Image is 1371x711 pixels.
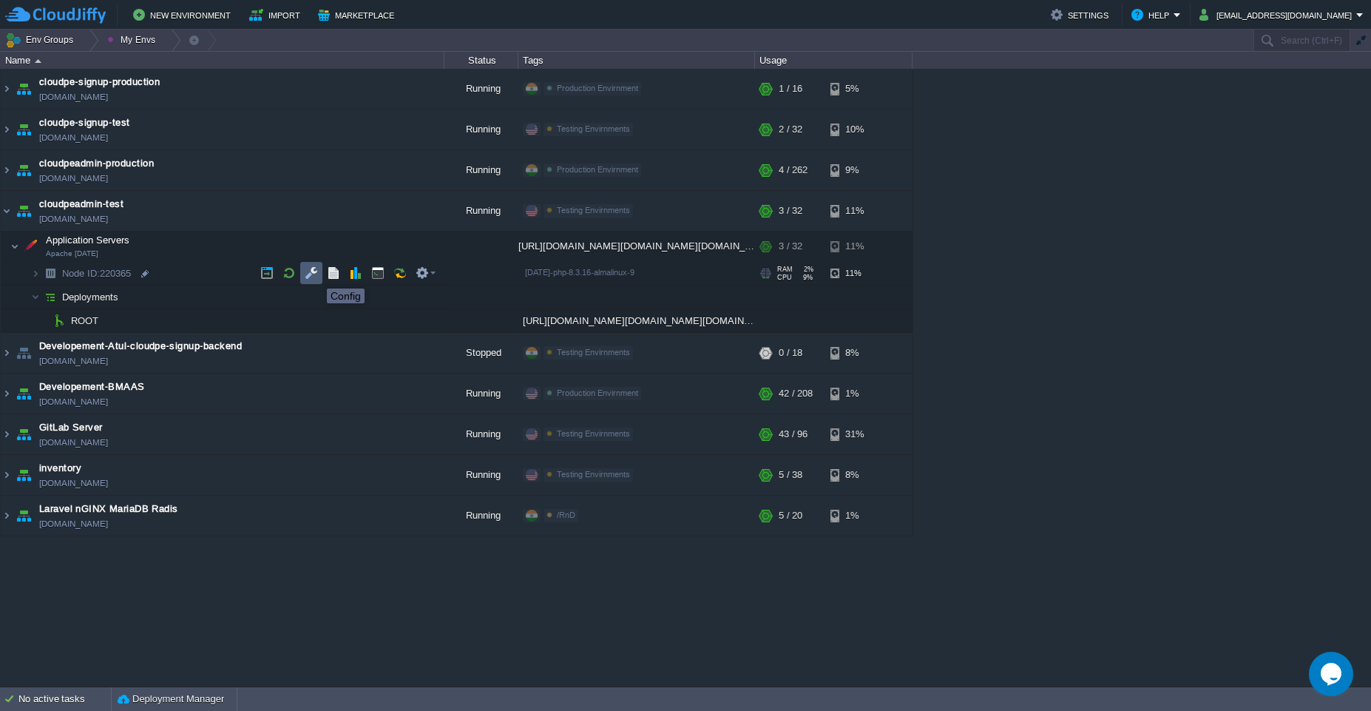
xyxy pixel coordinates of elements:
[830,232,879,261] div: 11%
[1,374,13,414] img: AMDAwAAAACH5BAEAAAAALAAAAAABAAEAAAICRAEAOw==
[779,455,802,495] div: 5 / 38
[830,109,879,149] div: 10%
[118,692,224,707] button: Deployment Manager
[13,374,34,414] img: AMDAwAAAACH5BAEAAAAALAAAAAABAAEAAAICRAEAOw==
[777,274,792,281] span: CPU
[444,374,518,414] div: Running
[444,150,518,190] div: Running
[444,496,518,536] div: Running
[39,197,123,212] a: cloudpeadmin-test
[557,124,630,133] span: Testing Envirnments
[830,69,879,109] div: 5%
[13,455,34,495] img: AMDAwAAAACH5BAEAAAAALAAAAAABAAEAAAICRAEAOw==
[1309,652,1356,696] iframe: chat widget
[1,455,13,495] img: AMDAwAAAACH5BAEAAAAALAAAAAABAAEAAAICRAEAOw==
[13,150,34,190] img: AMDAwAAAACH5BAEAAAAALAAAAAABAAEAAAICRAEAOw==
[557,84,638,92] span: Production Envirnment
[40,309,49,332] img: AMDAwAAAACH5BAEAAAAALAAAAAABAAEAAAICRAEAOw==
[39,115,130,130] span: cloudpe-signup-test
[13,109,34,149] img: AMDAwAAAACH5BAEAAAAALAAAAAABAAEAAAICRAEAOw==
[318,6,399,24] button: Marketplace
[39,516,108,531] a: [DOMAIN_NAME]
[557,429,630,438] span: Testing Envirnments
[779,69,802,109] div: 1 / 16
[444,191,518,231] div: Running
[44,234,132,246] span: Application Servers
[444,455,518,495] div: Running
[444,414,518,454] div: Running
[557,165,638,174] span: Production Envirnment
[1131,6,1174,24] button: Help
[779,232,802,261] div: 3 / 32
[20,232,41,261] img: AMDAwAAAACH5BAEAAAAALAAAAAABAAEAAAICRAEAOw==
[830,496,879,536] div: 1%
[779,150,808,190] div: 4 / 262
[107,30,160,50] button: My Envs
[444,333,518,373] div: Stopped
[445,52,518,69] div: Status
[39,476,108,491] a: [DOMAIN_NAME]
[44,235,132,246] a: Application ServersApache [DATE]
[5,30,78,50] button: Env Groups
[779,414,808,454] div: 43 / 96
[31,286,40,309] img: AMDAwAAAACH5BAEAAAAALAAAAAABAAEAAAICRAEAOw==
[39,461,81,476] a: inventory
[18,687,111,711] div: No active tasks
[39,156,154,171] a: cloudpeadmin-production
[39,339,242,354] span: Developement-Atul-cloudpe-signup-backend
[779,191,802,231] div: 3 / 32
[830,414,879,454] div: 31%
[61,267,133,280] a: Node ID:220365
[777,266,793,273] span: RAM
[39,502,178,516] a: Laravel nGINX MariaDB Radis
[779,374,813,414] div: 42 / 208
[1199,6,1356,24] button: [EMAIL_ADDRESS][DOMAIN_NAME]
[1,414,13,454] img: AMDAwAAAACH5BAEAAAAALAAAAAABAAEAAAICRAEAOw==
[39,130,108,145] a: [DOMAIN_NAME]
[39,420,103,435] span: GitLab Server
[39,394,108,409] a: [DOMAIN_NAME]
[1051,6,1113,24] button: Settings
[1,69,13,109] img: AMDAwAAAACH5BAEAAAAALAAAAAABAAEAAAICRAEAOw==
[1,150,13,190] img: AMDAwAAAACH5BAEAAAAALAAAAAABAAEAAAICRAEAOw==
[557,510,575,519] span: /RnD
[39,171,108,186] a: [DOMAIN_NAME]
[557,206,630,215] span: Testing Envirnments
[525,268,634,277] span: [DATE]-php-8.3.16-almalinux-9
[39,354,108,368] a: [DOMAIN_NAME]
[39,380,145,394] a: Developement-BMAAS
[830,191,879,231] div: 11%
[830,262,879,285] div: 11%
[830,333,879,373] div: 8%
[13,333,34,373] img: AMDAwAAAACH5BAEAAAAALAAAAAABAAEAAAICRAEAOw==
[519,52,754,69] div: Tags
[557,348,630,357] span: Testing Envirnments
[444,69,518,109] div: Running
[1,333,13,373] img: AMDAwAAAACH5BAEAAAAALAAAAAABAAEAAAICRAEAOw==
[39,75,160,90] a: cloudpe-signup-production
[39,90,108,104] a: [DOMAIN_NAME]
[249,6,305,24] button: Import
[1,52,444,69] div: Name
[779,496,802,536] div: 5 / 20
[70,314,101,327] a: ROOT
[1,496,13,536] img: AMDAwAAAACH5BAEAAAAALAAAAAABAAEAAAICRAEAOw==
[1,109,13,149] img: AMDAwAAAACH5BAEAAAAALAAAAAABAAEAAAICRAEAOw==
[13,191,34,231] img: AMDAwAAAACH5BAEAAAAALAAAAAABAAEAAAICRAEAOw==
[40,262,61,285] img: AMDAwAAAACH5BAEAAAAALAAAAAABAAEAAAICRAEAOw==
[518,309,755,332] div: [URL][DOMAIN_NAME][DOMAIN_NAME][DOMAIN_NAME]
[779,333,802,373] div: 0 / 18
[61,267,133,280] span: 220365
[830,374,879,414] div: 1%
[444,109,518,149] div: Running
[35,59,41,63] img: AMDAwAAAACH5BAEAAAAALAAAAAABAAEAAAICRAEAOw==
[756,52,912,69] div: Usage
[798,274,813,281] span: 9%
[557,470,630,479] span: Testing Envirnments
[13,69,34,109] img: AMDAwAAAACH5BAEAAAAALAAAAAABAAEAAAICRAEAOw==
[13,414,34,454] img: AMDAwAAAACH5BAEAAAAALAAAAAABAAEAAAICRAEAOw==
